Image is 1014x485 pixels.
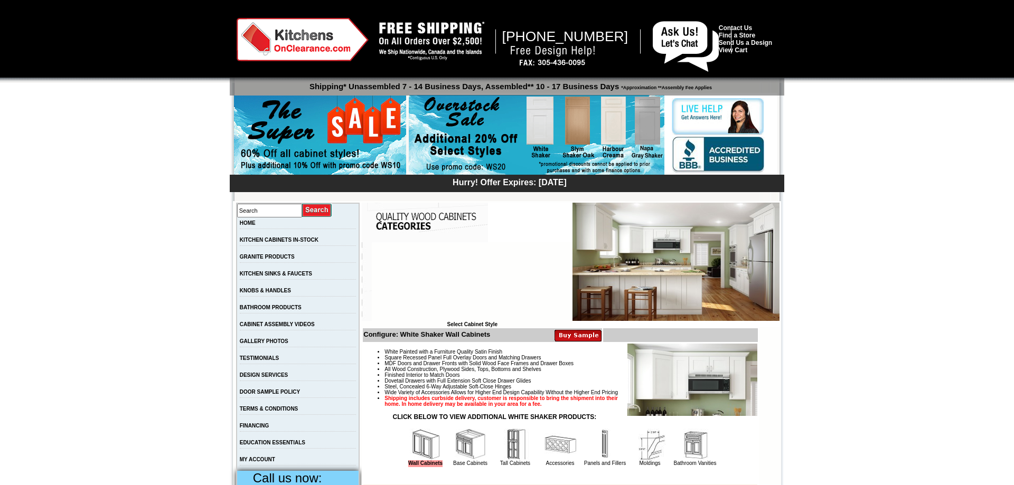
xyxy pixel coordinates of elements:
img: Wall Cabinets [410,429,442,460]
li: Wide Variety of Accessories Allows for Higher End Design Capability Without the Higher End Pricing [384,389,757,395]
li: MDF Doors and Drawer Fronts with Solid Wood Face Frames and Drawer Boxes [384,360,757,366]
a: Tall Cabinets [500,460,530,466]
a: DESIGN SERVICES [240,372,288,378]
img: White Shaker [572,203,780,321]
a: HOME [240,220,256,226]
a: Panels and Fillers [584,460,626,466]
img: Base Cabinets [455,429,486,460]
a: Accessories [546,460,575,466]
strong: Shipping includes curbside delivery, customer is responsible to bring the shipment into their hom... [384,395,618,407]
strong: CLICK BELOW TO VIEW ADDITIONAL WHITE SHAKER PRODUCTS: [393,413,597,421]
a: DOOR SAMPLE POLICY [240,389,300,395]
li: Dovetail Drawers with Full Extension Soft Close Drawer Glides [384,378,757,384]
a: TERMS & CONDITIONS [240,406,298,412]
a: Moldings [639,460,660,466]
p: Shipping* Unassembled 7 - 14 Business Days, Assembled** 10 - 17 Business Days [235,77,784,91]
b: Select Cabinet Style [447,321,497,327]
iframe: Browser incompatible [372,242,572,321]
li: White Painted with a Furniture Quality Satin Finish [384,349,757,355]
a: GRANITE PRODUCTS [240,254,295,260]
input: Submit [302,203,332,217]
li: All Wood Construction, Plywood Sides, Tops, Bottoms and Shelves [384,366,757,372]
img: Product Image [627,344,757,416]
a: CABINET ASSEMBLY VIDEOS [240,321,315,327]
span: [PHONE_NUMBER] [502,28,628,44]
a: KITCHEN CABINETS IN-STOCK [240,237,318,243]
a: GALLERY PHOTOS [240,338,288,344]
a: Send Us a Design [719,39,772,46]
a: FINANCING [240,423,269,429]
a: BATHROOM PRODUCTS [240,305,302,310]
a: EDUCATION ESSENTIALS [240,440,305,445]
a: Bathroom Vanities [674,460,717,466]
img: Bathroom Vanities [679,429,711,460]
a: MY ACCOUNT [240,457,275,462]
li: Finished Interior to Match Doors [384,372,757,378]
a: View Cart [719,46,747,54]
img: Kitchens on Clearance Logo [237,18,369,61]
a: KITCHEN SINKS & FAUCETS [240,271,312,277]
div: Hurry! Offer Expires: [DATE] [235,176,784,187]
img: Accessories [544,429,576,460]
a: Base Cabinets [453,460,487,466]
img: Moldings [634,429,666,460]
img: Panels and Fillers [589,429,621,460]
span: Call us now: [253,471,322,485]
a: Wall Cabinets [408,460,443,467]
a: Contact Us [719,24,752,32]
li: Square Recessed Panel Full Overlay Doors and Matching Drawers [384,355,757,360]
a: Find a Store [719,32,755,39]
span: *Approximation **Assembly Fee Applies [619,82,712,90]
b: Configure: White Shaker Wall Cabinets [363,330,490,338]
a: KNOBS & HANDLES [240,288,291,293]
img: Tall Cabinets [500,429,531,460]
a: TESTIMONIALS [240,355,279,361]
li: Steel, Concealed 6-Way Adjustable Soft-Close Hinges [384,384,757,389]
